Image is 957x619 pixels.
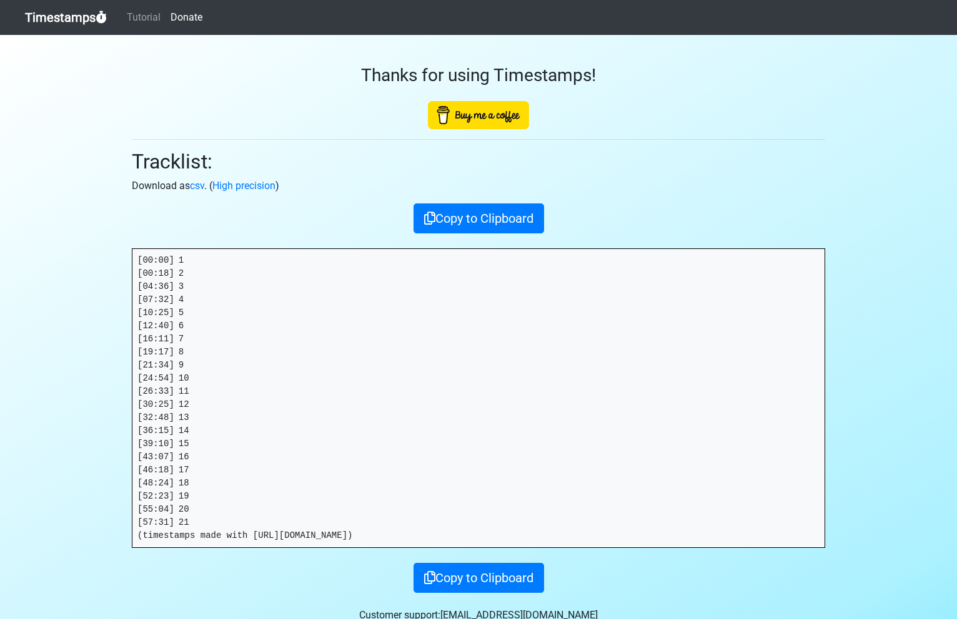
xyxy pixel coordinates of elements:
button: Copy to Clipboard [414,203,544,233]
a: High precision [212,180,275,192]
a: csv [190,180,204,192]
a: Tutorial [122,5,166,30]
button: Copy to Clipboard [414,563,544,593]
p: Download as . ( ) [132,178,825,193]
h3: Thanks for using Timestamps! [132,65,825,86]
h2: Tracklist: [132,150,825,173]
pre: [00:00] 1 [00:18] 2 [04:36] 3 [07:32] 4 [10:25] 5 [12:40] 6 [16:11] 7 [19:17] 8 [21:34] 9 [24:54]... [132,249,825,547]
a: Donate [166,5,207,30]
a: Timestamps [25,5,107,30]
img: Buy Me A Coffee [428,101,529,129]
iframe: Drift Widget Chat Controller [895,557,942,604]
